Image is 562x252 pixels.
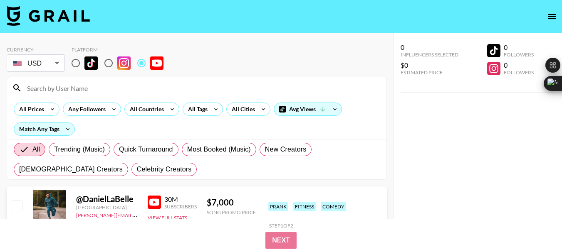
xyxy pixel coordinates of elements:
span: All [32,144,40,154]
div: Influencers Selected [401,51,458,58]
span: Quick Turnaround [119,144,173,154]
div: [GEOGRAPHIC_DATA] [76,204,138,210]
input: Search by User Name [22,81,381,95]
button: View Full Stats [148,215,187,221]
div: prank [268,202,288,211]
div: 0 [504,61,534,69]
div: 0 [401,43,458,51]
button: Next [265,232,297,249]
a: [PERSON_NAME][EMAIL_ADDRESS][DOMAIN_NAME] [76,210,199,218]
span: Trending (Music) [54,144,105,154]
div: 0 [504,43,534,51]
div: $ 7,000 [207,197,256,208]
div: All Countries [125,103,166,115]
div: Avg Views [274,103,342,115]
img: TikTok [84,56,98,70]
div: Subscribers [164,203,197,210]
img: Grail Talent [7,6,90,26]
span: Most Booked (Music) [187,144,251,154]
img: YouTube [148,196,161,209]
div: USD [8,56,63,71]
img: YouTube [150,56,163,70]
div: fitness [293,202,316,211]
div: All Cities [227,103,257,115]
div: Currency [7,46,65,53]
div: Followers [504,69,534,76]
div: All Prices [14,103,46,115]
div: $0 [401,61,458,69]
div: Step 1 of 2 [269,223,293,229]
span: Celebrity Creators [137,164,192,174]
div: @ DanielLaBelle [76,194,138,204]
span: [DEMOGRAPHIC_DATA] Creators [19,164,123,174]
iframe: Drift Widget Chat Controller [520,210,552,242]
div: 30M [164,195,197,203]
div: Song Promo Price [207,209,256,215]
div: comedy [321,202,346,211]
div: Estimated Price [401,69,458,76]
div: All Tags [183,103,209,115]
div: Followers [504,51,534,58]
img: Instagram [117,56,131,70]
div: Platform [72,46,170,53]
button: open drawer [544,8,560,25]
div: Any Followers [63,103,107,115]
span: New Creators [265,144,307,154]
div: Match Any Tags [14,123,74,135]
